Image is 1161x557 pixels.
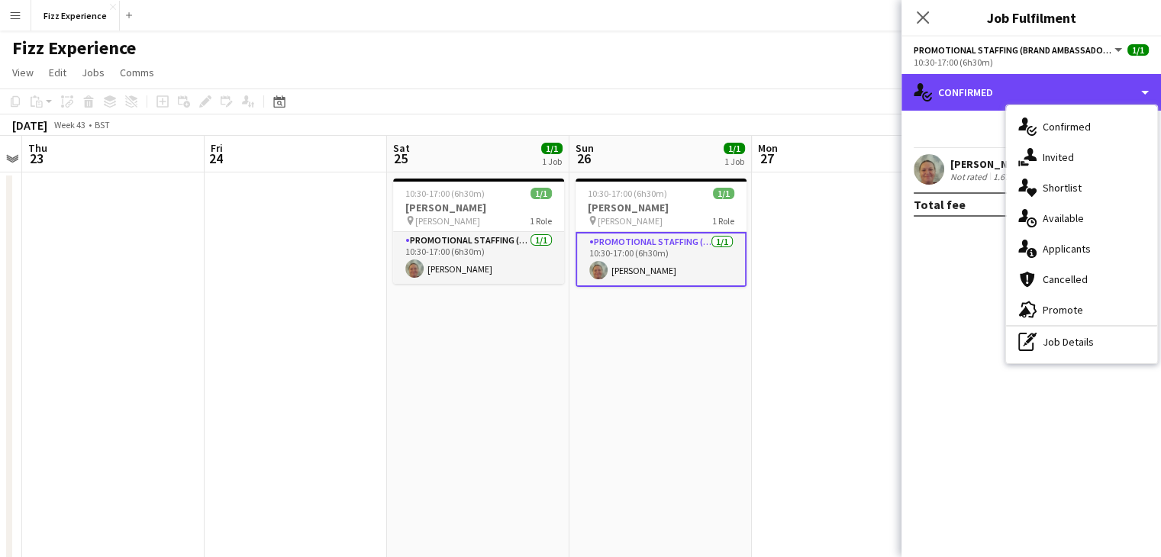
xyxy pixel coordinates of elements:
[12,37,136,60] h1: Fizz Experience
[542,156,562,167] div: 1 Job
[1127,44,1149,56] span: 1/1
[914,56,1149,68] div: 10:30-17:00 (6h30m)
[1043,242,1091,256] span: Applicants
[393,232,564,284] app-card-role: Promotional Staffing (Brand Ambassadors)1/110:30-17:00 (6h30m)[PERSON_NAME]
[713,188,734,199] span: 1/1
[28,141,47,155] span: Thu
[12,66,34,79] span: View
[531,188,552,199] span: 1/1
[530,215,552,227] span: 1 Role
[588,188,667,199] span: 10:30-17:00 (6h30m)
[573,150,594,167] span: 26
[12,118,47,133] div: [DATE]
[1043,181,1082,195] span: Shortlist
[49,66,66,79] span: Edit
[1043,150,1074,164] span: Invited
[415,215,480,227] span: [PERSON_NAME]
[576,141,594,155] span: Sun
[43,63,73,82] a: Edit
[393,201,564,214] h3: [PERSON_NAME]
[756,150,778,167] span: 27
[950,171,990,182] div: Not rated
[1043,303,1083,317] span: Promote
[901,74,1161,111] div: Confirmed
[914,44,1124,56] button: Promotional Staffing (Brand Ambassadors)
[724,143,745,154] span: 1/1
[901,8,1161,27] h3: Job Fulfilment
[120,66,154,79] span: Comms
[1006,327,1157,357] div: Job Details
[31,1,120,31] button: Fizz Experience
[391,150,410,167] span: 25
[598,215,663,227] span: [PERSON_NAME]
[1043,211,1084,225] span: Available
[1043,272,1088,286] span: Cancelled
[76,63,111,82] a: Jobs
[208,150,223,167] span: 24
[576,179,747,287] app-job-card: 10:30-17:00 (6h30m)1/1[PERSON_NAME] [PERSON_NAME]1 RolePromotional Staffing (Brand Ambassadors)1/...
[6,63,40,82] a: View
[576,201,747,214] h3: [PERSON_NAME]
[26,150,47,167] span: 23
[712,215,734,227] span: 1 Role
[914,44,1112,56] span: Promotional Staffing (Brand Ambassadors)
[82,66,105,79] span: Jobs
[393,179,564,284] app-job-card: 10:30-17:00 (6h30m)1/1[PERSON_NAME] [PERSON_NAME]1 RolePromotional Staffing (Brand Ambassadors)1/...
[576,232,747,287] app-card-role: Promotional Staffing (Brand Ambassadors)1/110:30-17:00 (6h30m)[PERSON_NAME]
[724,156,744,167] div: 1 Job
[950,157,1031,171] div: [PERSON_NAME]
[50,119,89,130] span: Week 43
[405,188,485,199] span: 10:30-17:00 (6h30m)
[914,197,966,212] div: Total fee
[758,141,778,155] span: Mon
[211,141,223,155] span: Fri
[990,171,1022,182] div: 1.67mi
[114,63,160,82] a: Comms
[393,141,410,155] span: Sat
[1043,120,1091,134] span: Confirmed
[541,143,563,154] span: 1/1
[95,119,110,130] div: BST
